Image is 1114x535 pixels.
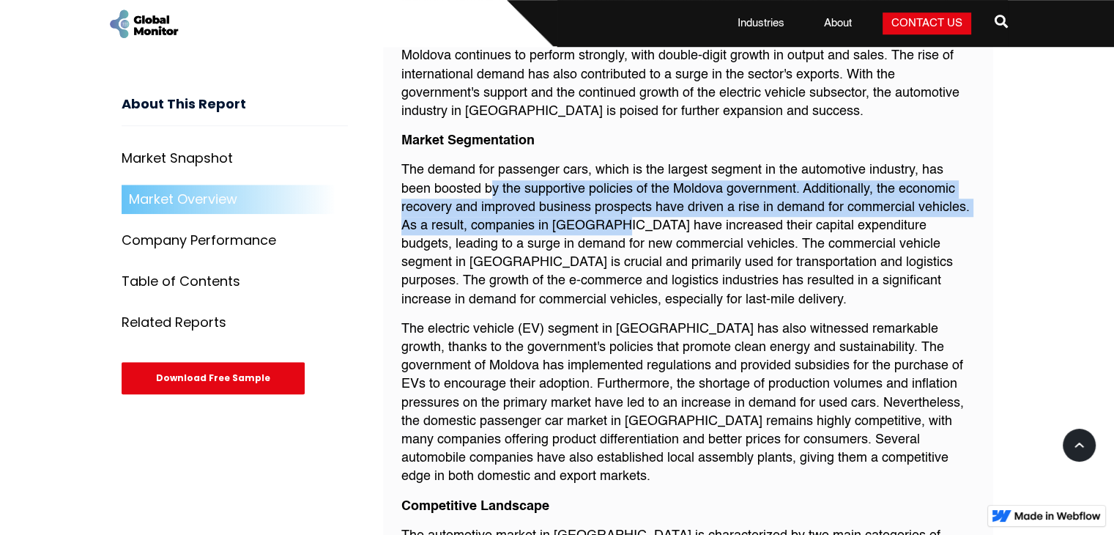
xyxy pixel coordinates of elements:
a:  [995,9,1008,38]
a: Industries [729,16,793,31]
a: About [815,16,861,31]
a: Table of Contents [122,267,348,297]
img: Made in Webflow [1014,512,1101,520]
div: Related Reports [122,316,226,331]
a: Market Overview [122,185,348,215]
a: Market Snapshot [122,144,348,174]
div: Table of Contents [122,275,240,289]
a: Company Performance [122,226,348,256]
div: Market Overview [129,193,237,207]
a: Related Reports [122,309,348,338]
h3: About This Report [122,97,348,127]
a: Contact Us [883,12,971,34]
p: The electric vehicle (EV) segment in [GEOGRAPHIC_DATA] has also witnessed remarkable growth, than... [401,320,975,487]
p: The demand for passenger cars, which is the largest segment in the automotive industry, has been ... [401,161,975,309]
div: Market Snapshot [122,152,233,166]
strong: Market Segmentation [401,134,535,147]
div: Download Free Sample [122,363,305,395]
span:  [995,11,1008,32]
div: Company Performance [122,234,276,248]
a: home [107,7,180,40]
strong: Competitive Landscape [401,500,549,513]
